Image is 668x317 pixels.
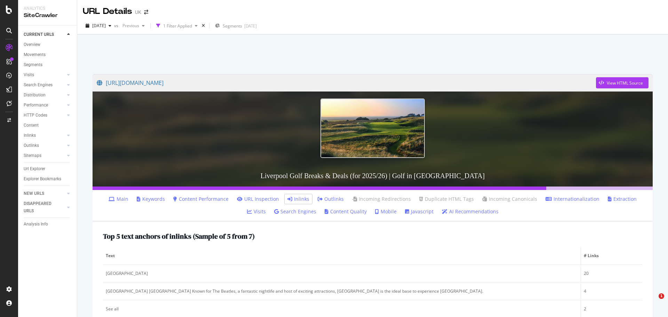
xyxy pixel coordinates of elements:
a: Performance [24,102,65,109]
span: 1 [659,293,664,299]
span: Segments [223,23,242,29]
span: Text [106,253,576,259]
a: Url Explorer [24,165,72,173]
a: Distribution [24,92,65,99]
div: CURRENT URLS [24,31,54,38]
div: 1 Filter Applied [163,23,192,29]
div: Explorer Bookmarks [24,175,61,183]
div: [GEOGRAPHIC_DATA] [GEOGRAPHIC_DATA] Known for The Beatles, a fantastic nightlife and host of exci... [106,288,578,294]
a: Internationalization [546,196,599,203]
a: Visits [247,208,266,215]
a: Sitemaps [24,152,65,159]
button: [DATE] [83,20,114,31]
a: CURRENT URLS [24,31,65,38]
div: [DATE] [244,23,257,29]
h3: Liverpool Golf Breaks & Deals (for 2025/26) | Golf in [GEOGRAPHIC_DATA] [93,165,653,187]
div: UK [135,9,141,16]
div: [GEOGRAPHIC_DATA] [106,270,578,277]
a: Segments [24,61,72,69]
button: Previous [120,20,148,31]
span: 2025 Sep. 13th [92,23,106,29]
a: Inlinks [24,132,65,139]
img: Liverpool Golf Breaks & Deals (for 2025/26) | Golf in Liverpool [320,98,425,158]
button: 1 Filter Applied [153,20,200,31]
div: arrow-right-arrow-left [144,10,148,15]
a: Inlinks [287,196,309,203]
a: Search Engines [274,208,316,215]
div: 20 [584,270,639,277]
div: Url Explorer [24,165,45,173]
div: Analytics [24,6,71,11]
a: URL Inspection [237,196,279,203]
a: Overview [24,41,72,48]
a: [URL][DOMAIN_NAME] [97,74,596,92]
div: Overview [24,41,40,48]
a: Movements [24,51,72,58]
div: View HTML Source [607,80,643,86]
a: Javascript [405,208,434,215]
a: NEW URLS [24,190,65,197]
button: Segments[DATE] [212,20,260,31]
div: times [200,22,206,29]
div: Movements [24,51,46,58]
div: URL Details [83,6,132,17]
a: Incoming Redirections [352,196,411,203]
h2: Top 5 text anchors of inlinks ( Sample of 5 from 7 ) [103,232,255,240]
a: Incoming Canonicals [482,196,537,203]
button: View HTML Source [596,77,649,88]
a: Main [109,196,128,203]
iframe: Intercom live chat [644,293,661,310]
div: DISAPPEARED URLS [24,200,59,215]
span: Previous [120,23,139,29]
a: Content Quality [325,208,367,215]
div: Analysis Info [24,221,48,228]
a: Analysis Info [24,221,72,228]
div: 4 [584,288,639,294]
div: Sitemaps [24,152,41,159]
span: # Links [584,253,638,259]
a: Content [24,122,72,129]
div: Performance [24,102,48,109]
a: Search Engines [24,81,65,89]
a: Extraction [608,196,637,203]
div: Outlinks [24,142,39,149]
div: Inlinks [24,132,36,139]
div: Distribution [24,92,46,99]
a: Keywords [137,196,165,203]
a: Visits [24,71,65,79]
div: 2 [584,306,639,312]
a: HTTP Codes [24,112,65,119]
a: Explorer Bookmarks [24,175,72,183]
div: HTTP Codes [24,112,47,119]
div: Visits [24,71,34,79]
div: See all [106,306,578,312]
div: NEW URLS [24,190,44,197]
a: Outlinks [24,142,65,149]
div: SiteCrawler [24,11,71,19]
a: Content Performance [173,196,229,203]
a: Mobile [375,208,397,215]
div: Content [24,122,39,129]
a: AI Recommendations [442,208,499,215]
div: Segments [24,61,42,69]
div: Search Engines [24,81,53,89]
a: Duplicate HTML Tags [419,196,474,203]
a: Outlinks [318,196,344,203]
a: DISAPPEARED URLS [24,200,65,215]
span: vs [114,23,120,29]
